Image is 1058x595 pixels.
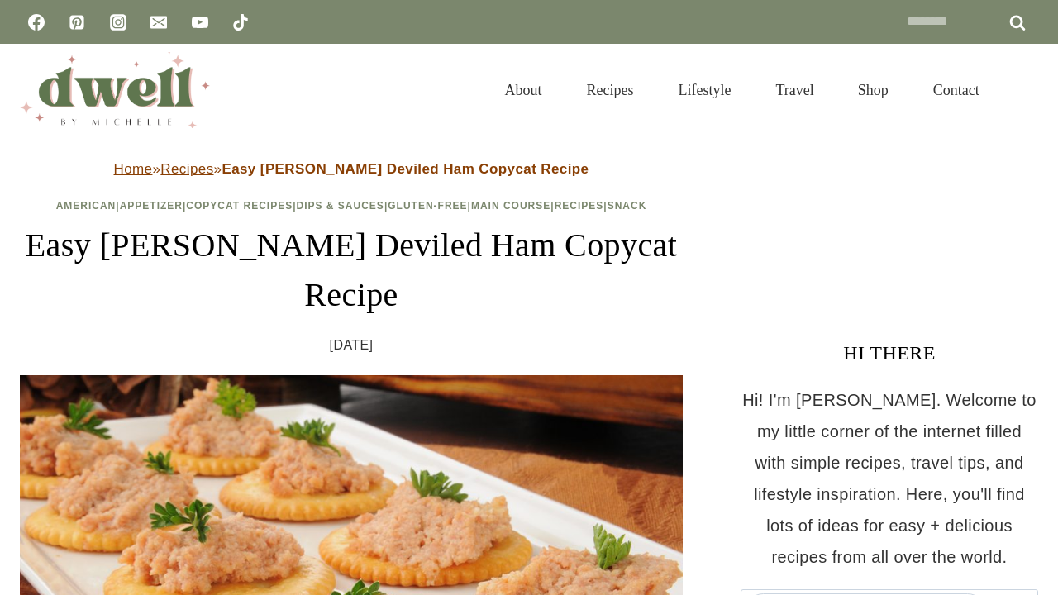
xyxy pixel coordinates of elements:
[655,61,753,119] a: Lifestyle
[297,200,384,212] a: Dips & Sauces
[160,161,213,177] a: Recipes
[20,221,683,320] h1: Easy [PERSON_NAME] Deviled Ham Copycat Recipe
[564,61,655,119] a: Recipes
[836,61,911,119] a: Shop
[911,61,1002,119] a: Contact
[20,6,53,39] a: Facebook
[741,384,1038,573] p: Hi! I'm [PERSON_NAME]. Welcome to my little corner of the internet filled with simple recipes, tr...
[56,200,117,212] a: American
[482,61,1002,119] nav: Primary Navigation
[1010,76,1038,104] button: View Search Form
[555,200,604,212] a: Recipes
[56,200,647,212] span: | | | | | | |
[20,52,210,128] img: DWELL by michelle
[120,200,183,212] a: Appetizer
[608,200,647,212] a: Snack
[222,161,589,177] strong: Easy [PERSON_NAME] Deviled Ham Copycat Recipe
[388,200,467,212] a: Gluten-Free
[186,200,293,212] a: Copycat Recipes
[330,333,374,358] time: [DATE]
[114,161,589,177] span: » »
[60,6,93,39] a: Pinterest
[183,6,217,39] a: YouTube
[471,200,550,212] a: Main Course
[482,61,564,119] a: About
[753,61,836,119] a: Travel
[114,161,153,177] a: Home
[142,6,175,39] a: Email
[102,6,135,39] a: Instagram
[224,6,257,39] a: TikTok
[741,338,1038,368] h3: HI THERE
